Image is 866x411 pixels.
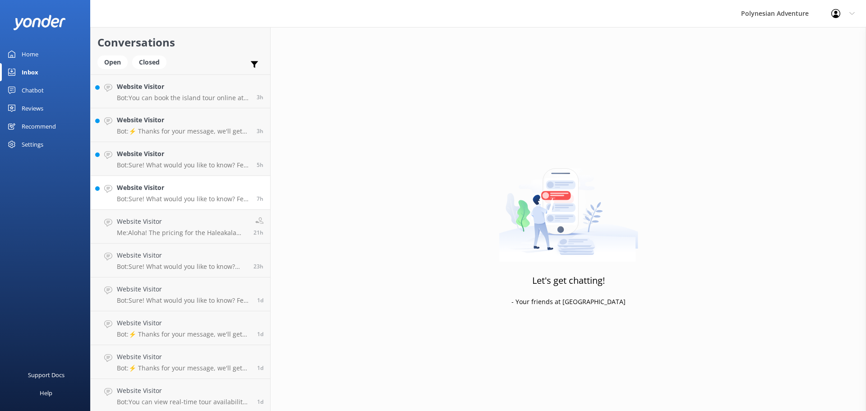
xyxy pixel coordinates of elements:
[257,296,263,304] span: 07:12am 11-Aug-2025 (UTC -10:00) Pacific/Honolulu
[117,195,250,203] p: Bot: Sure! What would you like to know? Feel free to ask about tour details, availability, pickup...
[91,345,270,379] a: Website VisitorBot:⚡ Thanks for your message, we'll get back to you as soon as we can. You're als...
[511,297,626,307] p: - Your friends at [GEOGRAPHIC_DATA]
[91,176,270,210] a: Website VisitorBot:Sure! What would you like to know? Feel free to ask about tour details, availa...
[257,330,263,338] span: 05:33am 11-Aug-2025 (UTC -10:00) Pacific/Honolulu
[117,82,250,92] h4: Website Visitor
[132,57,171,67] a: Closed
[91,142,270,176] a: Website VisitorBot:Sure! What would you like to know? Feel free to ask about tour details, availa...
[257,93,263,101] span: 10:06am 12-Aug-2025 (UTC -10:00) Pacific/Honolulu
[253,263,263,270] span: 01:29pm 11-Aug-2025 (UTC -10:00) Pacific/Honolulu
[97,34,263,51] h2: Conversations
[91,311,270,345] a: Website VisitorBot:⚡ Thanks for your message, we'll get back to you as soon as we can. You're als...
[40,384,52,402] div: Help
[117,229,247,237] p: Me: Aloha! The pricing for the Haleakala Sunset tour is $226.00 (before tax) per adult and $124.0...
[117,217,247,226] h4: Website Visitor
[132,55,166,69] div: Closed
[117,263,247,271] p: Bot: Sure! What would you like to know? Feel free to ask about tour details, availability, pickup...
[117,183,250,193] h4: Website Visitor
[22,45,38,63] div: Home
[22,99,43,117] div: Reviews
[97,57,132,67] a: Open
[257,398,263,406] span: 05:36pm 10-Aug-2025 (UTC -10:00) Pacific/Honolulu
[257,161,263,169] span: 07:23am 12-Aug-2025 (UTC -10:00) Pacific/Honolulu
[117,352,250,362] h4: Website Visitor
[91,108,270,142] a: Website VisitorBot:⚡ Thanks for your message, we'll get back to you as soon as we can. You're als...
[22,63,38,81] div: Inbox
[22,135,43,153] div: Settings
[253,229,263,236] span: 03:42pm 11-Aug-2025 (UTC -10:00) Pacific/Honolulu
[117,296,250,305] p: Bot: Sure! What would you like to know? Feel free to ask about tour details, availability, pickup...
[117,284,250,294] h4: Website Visitor
[532,273,605,288] h3: Let's get chatting!
[91,210,270,244] a: Website VisitorMe:Aloha! The pricing for the Haleakala Sunset tour is $226.00 (before tax) per ad...
[28,366,64,384] div: Support Docs
[117,318,250,328] h4: Website Visitor
[117,364,250,372] p: Bot: ⚡ Thanks for your message, we'll get back to you as soon as we can. You're also welcome to k...
[117,386,250,396] h4: Website Visitor
[499,149,638,262] img: artwork of a man stealing a conversation from at giant smartphone
[22,117,56,135] div: Recommend
[91,244,270,277] a: Website VisitorBot:Sure! What would you like to know? Feel free to ask about tour details, availa...
[257,127,263,135] span: 09:47am 12-Aug-2025 (UTC -10:00) Pacific/Honolulu
[14,15,65,30] img: yonder-white-logo.png
[117,250,247,260] h4: Website Visitor
[91,277,270,311] a: Website VisitorBot:Sure! What would you like to know? Feel free to ask about tour details, availa...
[117,161,250,169] p: Bot: Sure! What would you like to know? Feel free to ask about tour details, availability, pickup...
[117,115,250,125] h4: Website Visitor
[117,398,250,406] p: Bot: You can view real-time tour availability and book your Polynesian Adventure online at [URL][...
[91,74,270,108] a: Website VisitorBot:You can book the island tour online at [URL][DOMAIN_NAME] or by visiting our w...
[22,81,44,99] div: Chatbot
[117,330,250,338] p: Bot: ⚡ Thanks for your message, we'll get back to you as soon as we can. You're also welcome to k...
[97,55,128,69] div: Open
[257,364,263,372] span: 08:28pm 10-Aug-2025 (UTC -10:00) Pacific/Honolulu
[117,149,250,159] h4: Website Visitor
[257,195,263,203] span: 05:23am 12-Aug-2025 (UTC -10:00) Pacific/Honolulu
[117,127,250,135] p: Bot: ⚡ Thanks for your message, we'll get back to you as soon as we can. You're also welcome to k...
[117,94,250,102] p: Bot: You can book the island tour online at [URL][DOMAIN_NAME] or by visiting our website at [DOM...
